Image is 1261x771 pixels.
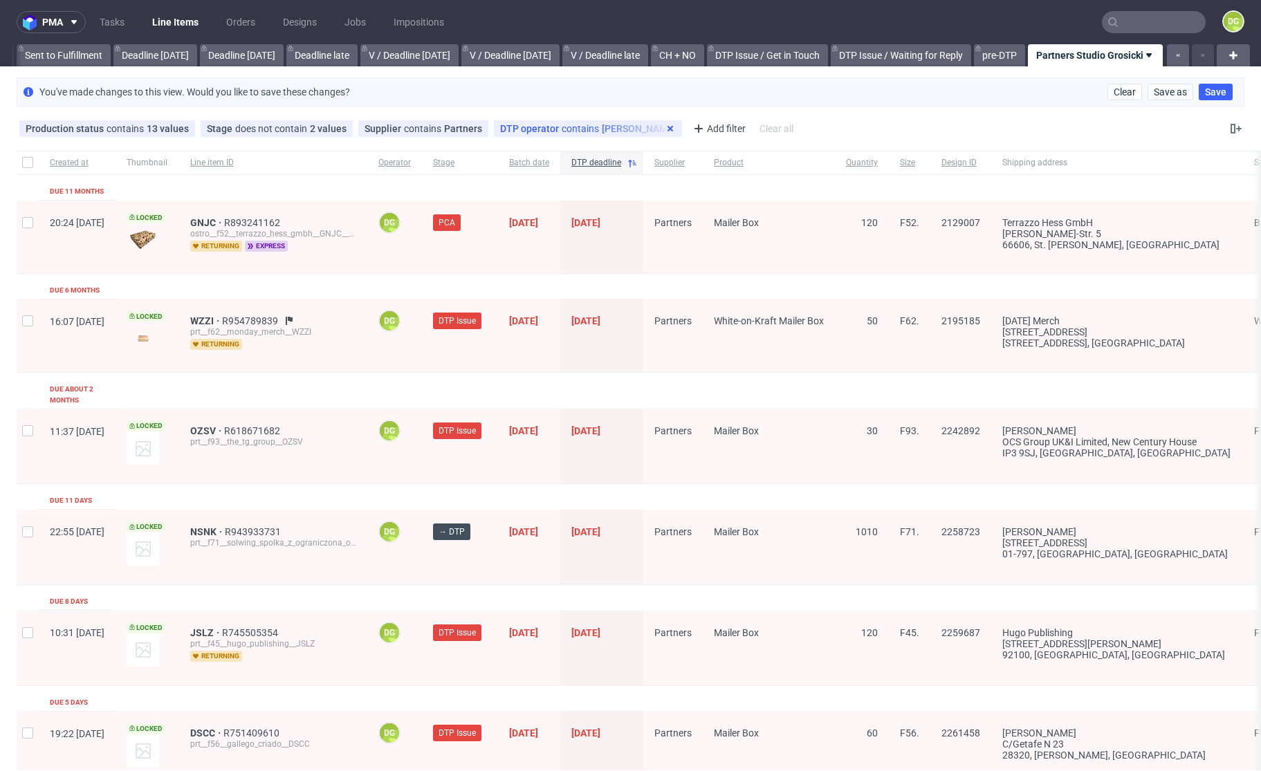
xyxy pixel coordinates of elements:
a: GNJC [190,217,224,228]
a: R618671682 [224,425,283,436]
button: Clear [1107,84,1142,100]
a: Deadline late [286,44,358,66]
span: Save as [1154,87,1187,97]
img: logo [23,15,42,30]
a: V / Deadline late [562,44,648,66]
div: 2 values [310,123,347,134]
span: Save [1205,87,1226,97]
span: 2195185 [941,315,980,326]
span: 2259687 [941,627,980,638]
p: You've made changes to this view. Would you like to save these changes? [39,85,350,99]
span: [DATE] [509,425,538,436]
span: Supplier [365,123,404,134]
div: prt__f62__monday_merch__WZZI [190,326,356,337]
span: 120 [861,217,878,228]
span: 2129007 [941,217,980,228]
div: [STREET_ADDRESS] , [GEOGRAPHIC_DATA] [1002,337,1232,349]
span: Mailer Box [714,727,759,739]
span: Mailer Box [714,627,759,638]
a: DSCC [190,727,223,739]
button: Save [1199,84,1233,100]
a: R751409610 [223,727,282,739]
figcaption: DG [380,623,399,642]
span: contains [562,123,602,134]
div: Due 5 days [50,697,88,708]
a: R954789839 [222,315,281,326]
div: Partners [444,123,482,134]
div: OCS Group UK&I Limited, New Century house [1002,436,1232,447]
span: returning [190,339,242,350]
a: R893241162 [224,217,283,228]
span: Partners [654,315,692,326]
div: [STREET_ADDRESS] [1002,326,1232,337]
div: Clear all [757,119,796,138]
div: Due 8 days [50,596,88,607]
div: [PERSON_NAME] [1002,526,1232,537]
span: Design ID [941,157,980,169]
div: 13 values [147,123,189,134]
span: F71. [900,526,919,537]
div: 92100, [GEOGRAPHIC_DATA] , [GEOGRAPHIC_DATA] [1002,649,1232,660]
a: NSNK [190,526,225,537]
span: F45. [900,627,919,638]
a: Impositions [385,11,452,33]
button: pma [17,11,86,33]
span: JSLZ [190,627,222,638]
span: Partners [654,425,692,436]
span: → DTP [439,526,465,538]
span: 20:24 [DATE] [50,217,104,228]
span: White-on-Kraft Mailer Box [714,315,824,326]
div: Hugo publishing [1002,627,1232,638]
span: F62. [900,315,919,326]
div: Due about 2 months [50,384,104,406]
div: 01-797, [GEOGRAPHIC_DATA] , [GEOGRAPHIC_DATA] [1002,548,1232,559]
span: 2261458 [941,727,980,739]
span: Thumbnail [127,157,168,169]
span: [DATE] [509,627,538,638]
span: Stage [207,123,235,134]
span: Partners [654,217,692,228]
span: Supplier [654,157,692,169]
span: Mailer Box [714,425,759,436]
span: Locked [127,622,165,633]
span: returning [190,241,242,252]
div: Terrazzo Hess GmbH [1002,217,1232,228]
a: OZSV [190,425,224,436]
div: Due 11 months [50,186,104,197]
div: prt__f93__the_tg_group__OZSV [190,436,356,447]
a: Designs [275,11,325,33]
span: contains [107,123,147,134]
span: 16:07 [DATE] [50,316,104,327]
div: IP3 9SJ, [GEOGRAPHIC_DATA] , [GEOGRAPHIC_DATA] [1002,447,1232,458]
button: Save as [1148,84,1193,100]
div: prt__f45__hugo_publishing__JSLZ [190,638,356,649]
div: 66606, St. [PERSON_NAME] , [GEOGRAPHIC_DATA] [1002,239,1232,250]
figcaption: DG [380,723,399,743]
span: [DATE] [571,425,600,436]
span: DTP Issue [439,626,476,639]
span: [DATE] [571,727,600,739]
div: [PERSON_NAME] [1002,727,1232,739]
span: Quantity [846,157,878,169]
a: V / Deadline [DATE] [461,44,560,66]
span: [DATE] [509,315,538,326]
a: R943933731 [225,526,284,537]
div: Due 11 days [50,495,92,506]
span: [DATE] [571,526,600,537]
div: Add filter [688,118,748,140]
a: R745505354 [222,627,281,638]
span: Operator [378,157,411,169]
span: contains [404,123,444,134]
a: DTP Issue / Get in Touch [707,44,828,66]
a: V / Deadline [DATE] [360,44,459,66]
span: pma [42,17,63,27]
span: DTP Issue [439,425,476,437]
div: C/getafe N 23 [1002,739,1232,750]
span: Locked [127,212,165,223]
div: Due 6 months [50,285,100,296]
span: F52. [900,217,919,228]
